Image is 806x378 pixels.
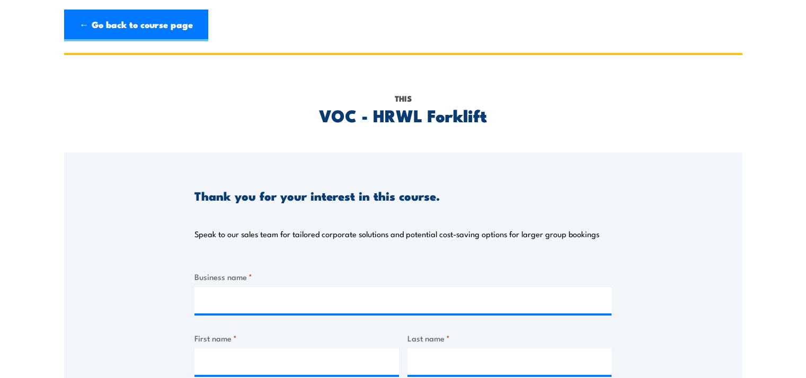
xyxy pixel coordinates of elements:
a: ← Go back to course page [64,10,208,41]
label: Last name [408,332,612,344]
h2: VOC - HRWL Forklift [194,107,612,122]
p: Speak to our sales team for tailored corporate solutions and potential cost-saving options for la... [194,229,599,239]
label: First name [194,332,399,344]
h3: Thank you for your interest in this course. [194,190,440,202]
label: Business name [194,271,612,283]
p: This [194,93,612,104]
